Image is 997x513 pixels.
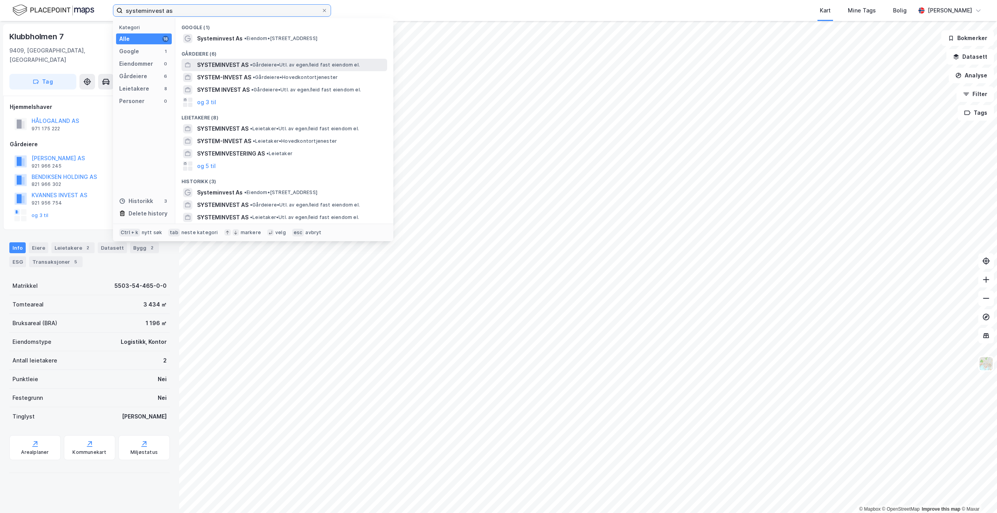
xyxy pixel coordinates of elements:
span: • [253,74,255,80]
div: 5503-54-465-0-0 [114,281,167,291]
img: logo.f888ab2527a4732fd821a326f86c7f29.svg [12,4,94,17]
div: Google (1) [175,18,393,32]
div: 9409, [GEOGRAPHIC_DATA], [GEOGRAPHIC_DATA] [9,46,129,65]
div: Eiendommer [119,59,153,68]
div: 8 [162,86,169,92]
div: Info [9,242,26,253]
span: SYSTEMINVESTERING AS [197,149,265,158]
button: Tags [958,105,994,121]
div: Leietakere [51,242,95,253]
span: Gårdeiere • Utl. av egen/leid fast eiendom el. [250,202,360,208]
div: 5 [72,258,79,266]
img: Z [979,356,993,371]
div: Antall leietakere [12,356,57,365]
button: Analyse [949,68,994,83]
span: • [250,202,252,208]
div: Matrikkel [12,281,38,291]
div: Kategori [119,25,172,30]
div: Transaksjoner [29,256,83,267]
span: • [250,126,252,131]
div: Gårdeiere (6) [175,45,393,59]
div: Leietakere [119,84,149,93]
div: Klubbholmen 7 [9,30,65,43]
span: • [244,35,247,41]
div: Festegrunn [12,393,43,403]
div: Kart [820,6,831,15]
span: Leietaker • Utl. av egen/leid fast eiendom el. [250,214,359,221]
div: Historikk (3) [175,172,393,186]
span: SYSTEM-INVEST AS [197,137,251,146]
div: avbryt [305,229,321,236]
span: • [250,62,252,68]
div: Personer [119,96,144,106]
span: Leietaker • Utl. av egen/leid fast eiendom el. [250,126,359,132]
div: Google [119,47,139,56]
span: Systeminvest As [197,34,243,43]
button: Bokmerker [941,30,994,46]
span: • [266,151,269,156]
div: Alle [119,34,130,44]
span: Leietaker • Hovedkontortjenester [253,138,337,144]
div: 0 [162,61,169,67]
div: 0 [162,98,169,104]
div: Leietakere (8) [175,109,393,123]
span: SYSTEMINVEST AS [197,124,248,133]
div: 2 [148,244,156,252]
div: 921 956 754 [32,200,62,206]
div: neste kategori [181,229,218,236]
div: tab [168,229,180,236]
div: 821 966 302 [32,181,61,187]
button: og 5 til [197,161,216,171]
div: Bruksareal (BRA) [12,319,57,328]
button: Datasett [946,49,994,65]
span: SYSTEM INVEST AS [197,85,250,95]
div: Kommunekart [72,449,106,455]
span: • [244,189,247,195]
div: Miljøstatus [130,449,158,455]
span: Eiendom • [STREET_ADDRESS] [244,189,317,196]
span: • [251,87,254,93]
div: Hjemmelshaver [10,102,169,112]
div: 2 [84,244,92,252]
div: 3 [162,198,169,204]
div: [PERSON_NAME] [122,412,167,421]
span: SYSTEM-INVEST AS [197,73,251,82]
div: Kontrollprogram for chat [958,476,997,513]
div: 3 434 ㎡ [143,300,167,309]
span: Leietaker [266,151,292,157]
input: Søk på adresse, matrikkel, gårdeiere, leietakere eller personer [123,5,321,16]
button: Tag [9,74,76,89]
button: og 3 til [197,98,216,107]
a: Mapbox [859,506,881,512]
div: Bolig [893,6,907,15]
div: Gårdeiere [119,72,147,81]
span: SYSTEMINVEST AS [197,213,248,222]
div: esc [292,229,304,236]
span: • [253,138,255,144]
div: 18 [162,36,169,42]
div: Eiere [29,242,48,253]
div: Logistikk, Kontor [121,337,167,347]
div: Historikk [119,196,153,206]
div: ESG [9,256,26,267]
span: Systeminvest As [197,188,243,197]
span: SYSTEMINVEST AS [197,200,248,210]
div: Arealplaner [21,449,49,455]
span: Gårdeiere • Utl. av egen/leid fast eiendom el. [250,62,360,68]
div: Nei [158,375,167,384]
div: 921 966 245 [32,163,62,169]
span: Gårdeiere • Hovedkontortjenester [253,74,338,81]
div: Mine Tags [848,6,876,15]
div: [PERSON_NAME] [928,6,972,15]
div: Ctrl + k [119,229,140,236]
a: OpenStreetMap [882,506,920,512]
div: Punktleie [12,375,38,384]
div: Gårdeiere [10,140,169,149]
div: 1 [162,48,169,54]
div: 2 [163,356,167,365]
div: 1 196 ㎡ [146,319,167,328]
a: Improve this map [922,506,960,512]
div: Nei [158,393,167,403]
div: Bygg [130,242,159,253]
div: Tinglyst [12,412,35,421]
